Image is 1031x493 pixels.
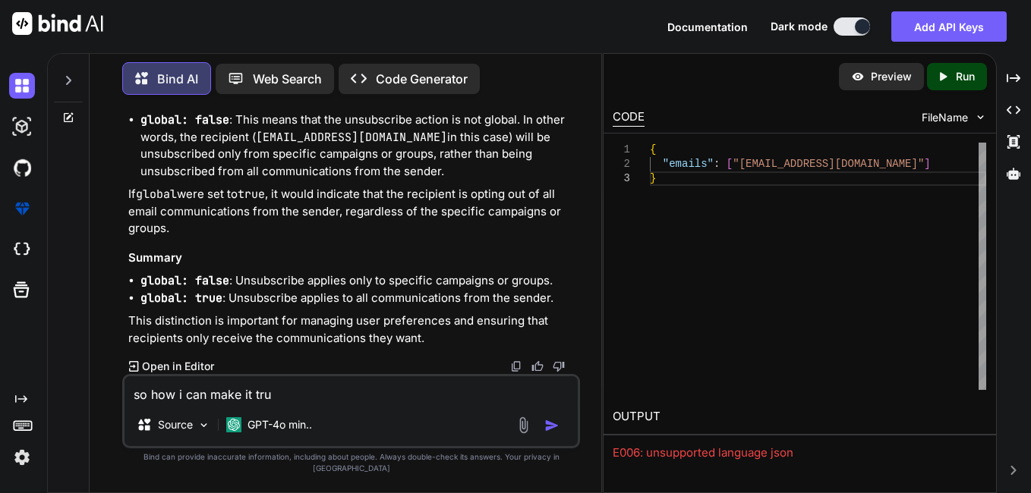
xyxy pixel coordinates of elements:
p: Run [956,69,975,84]
img: settings [9,444,35,470]
p: Web Search [253,70,322,88]
code: global: false [140,273,229,288]
img: copy [510,360,522,372]
img: attachment [515,416,532,434]
p: Preview [871,69,912,84]
span: Documentation [667,20,748,33]
img: Bind AI [12,12,103,35]
code: true [238,187,265,202]
img: icon [544,418,560,433]
div: E006: unsupported language json [613,444,986,462]
img: preview [851,70,865,83]
img: darkChat [9,73,35,99]
li: : Unsubscribe applies only to specific campaigns or groups. [140,272,577,290]
code: [EMAIL_ADDRESS][DOMAIN_NAME] [256,130,447,145]
img: Pick Models [197,419,210,432]
img: chevron down [974,111,987,124]
h2: OUTPUT [604,399,995,435]
p: Bind AI [157,70,198,88]
span: { [650,143,656,155]
code: global: false [140,112,229,127]
p: Source [158,417,193,432]
code: global: true [140,290,222,306]
span: Dark mode [771,19,828,34]
li: : This means that the unsubscribe action is not global. In other words, the recipient ( in this c... [140,111,577,180]
textarea: so how i can make it true [125,376,578,404]
p: If were set to , it would indicate that the recipient is opting out of all email communications f... [128,186,577,237]
div: 2 [613,157,630,171]
div: 3 [613,171,630,186]
h3: Summary [128,250,577,267]
span: ] [925,158,931,170]
img: premium [9,196,35,221]
img: GPT-4o mini [226,417,241,432]
p: Open in Editor [142,359,214,374]
p: This distinction is important for managing user preferences and ensuring that recipients only rec... [128,312,577,347]
span: "[EMAIL_ADDRESS][DOMAIN_NAME]" [733,158,925,170]
span: FileName [922,110,968,125]
div: CODE [613,108,645,127]
img: dislike [553,360,565,372]
button: Add API Keys [891,11,1007,42]
p: Code Generator [376,70,468,88]
li: : Unsubscribe applies to all communications from the sender. [140,290,577,307]
button: Documentation [667,19,748,35]
span: } [650,172,656,184]
img: githubDark [9,155,35,181]
div: 1 [613,143,630,157]
img: cloudideIcon [9,237,35,262]
p: Bind can provide inaccurate information, including about people. Always double-check its answers.... [122,451,580,474]
span: [ [727,158,733,170]
span: "emails" [663,158,714,170]
img: darkAi-studio [9,114,35,140]
code: global [136,187,177,202]
img: like [531,360,544,372]
span: : [714,158,720,170]
p: GPT-4o min.. [248,417,312,432]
